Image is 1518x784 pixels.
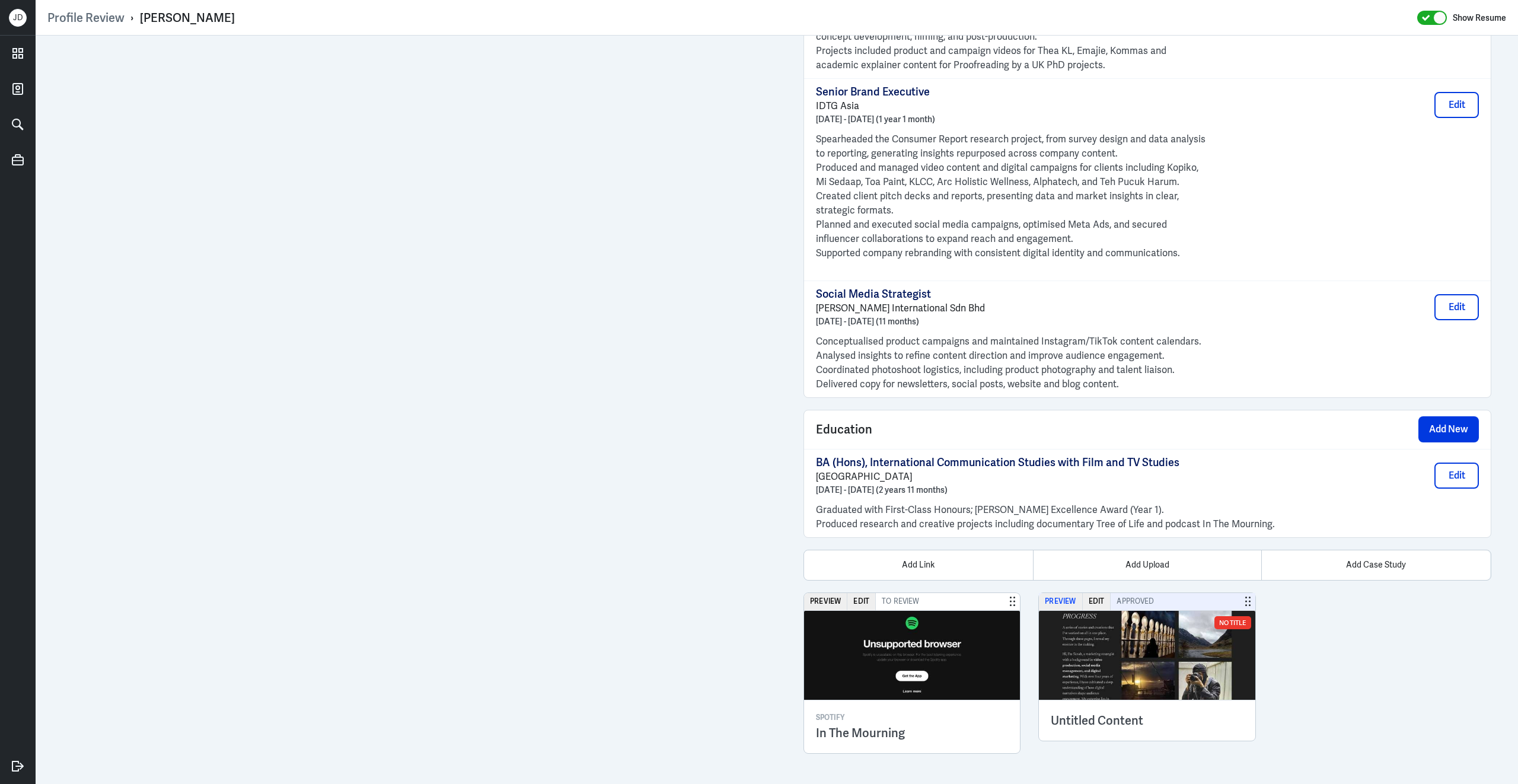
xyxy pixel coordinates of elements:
p: influencer collaborations to expand reach and engagement. [816,232,1479,246]
button: Edit [1083,593,1111,610]
span: Education [816,420,872,438]
p: Delivered copy for newsletters, social posts, website and blog content. [816,377,1479,391]
p: Analysed insights to refine content direction and improve audience engagement. [816,349,1479,363]
div: J D [9,9,27,27]
button: Preview [804,593,847,610]
div: Add Case Study [1261,550,1490,580]
p: Spearheaded the Consumer Report research project, from survey design and data analysis [816,132,1479,146]
p: Spotify [816,712,1008,723]
button: Add New [1418,416,1479,442]
div: No Title [1214,616,1251,629]
p: IDTG Asia [816,99,935,113]
h3: In The Mourning [816,725,1008,741]
p: Social Media Strategist [816,287,985,301]
p: to reporting, generating insights repurposed across company content. [816,146,1479,161]
div: Add Upload [1033,550,1262,580]
p: Produced and managed video content and digital campaigns for clients including Kopiko, [816,161,1479,175]
div: [PERSON_NAME] [140,10,235,26]
h3: Untitled Content [1051,712,1243,729]
p: [GEOGRAPHIC_DATA] [816,470,1179,484]
p: › [125,10,140,26]
p: academic explainer content for Proofreading by a UK PhD projects. [816,58,1479,72]
iframe: https://ppcdn.hiredigital.com/register/5baf2f59/resumes/598084837/NURUL_HASANAH_NORHIZAM_CV_20258... [62,47,750,772]
p: Graduated with First-Class Honours; [PERSON_NAME] Excellence Award (Year 1). [816,503,1479,517]
span: To Review [876,593,925,610]
p: [DATE] - [DATE] (11 months) [816,315,985,327]
p: Conceptualised product campaigns and maintained Instagram/TikTok content calendars. [816,334,1479,349]
button: Edit [1434,463,1479,489]
p: [DATE] - [DATE] (2 years 11 months) [816,484,1179,496]
p: strategic formats. [816,203,1479,218]
p: BA (Hons), International Communication Studies with Film and TV Studies [816,455,1179,470]
p: Senior Brand Executive [816,85,935,99]
p: concept development, filming, and post-production. [816,30,1479,44]
p: Supported company rebranding with consistent digital identity and communications. [816,246,1479,260]
div: Add Link [804,550,1033,580]
button: Edit [1434,92,1479,118]
span: Approved [1111,593,1160,610]
p: Created client pitch decks and reports, presenting data and market insights in clear, [816,189,1479,203]
p: Coordinated photoshoot logistics, including product photography and talent liaison. [816,363,1479,377]
p: Projects included product and campaign videos for Thea KL, Emajie, Kommas and [816,44,1479,58]
label: Show Resume [1453,10,1506,26]
p: Mi Sedaap, Toa Paint, KLCC, Arc Holistic Wellness, Alphatech, and Teh Pucuk Harum. [816,175,1479,189]
button: Preview [1039,593,1082,610]
p: Produced research and creative projects including documentary Tree of Life and podcast In The Mou... [816,517,1479,531]
a: Profile Review [47,10,125,26]
p: [PERSON_NAME] International Sdn Bhd [816,301,985,315]
button: Edit [847,593,876,610]
p: Planned and executed social media campaigns, optimised Meta Ads, and secured [816,218,1479,232]
button: Edit [1434,294,1479,320]
p: [DATE] - [DATE] (1 year 1 month) [816,113,935,125]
